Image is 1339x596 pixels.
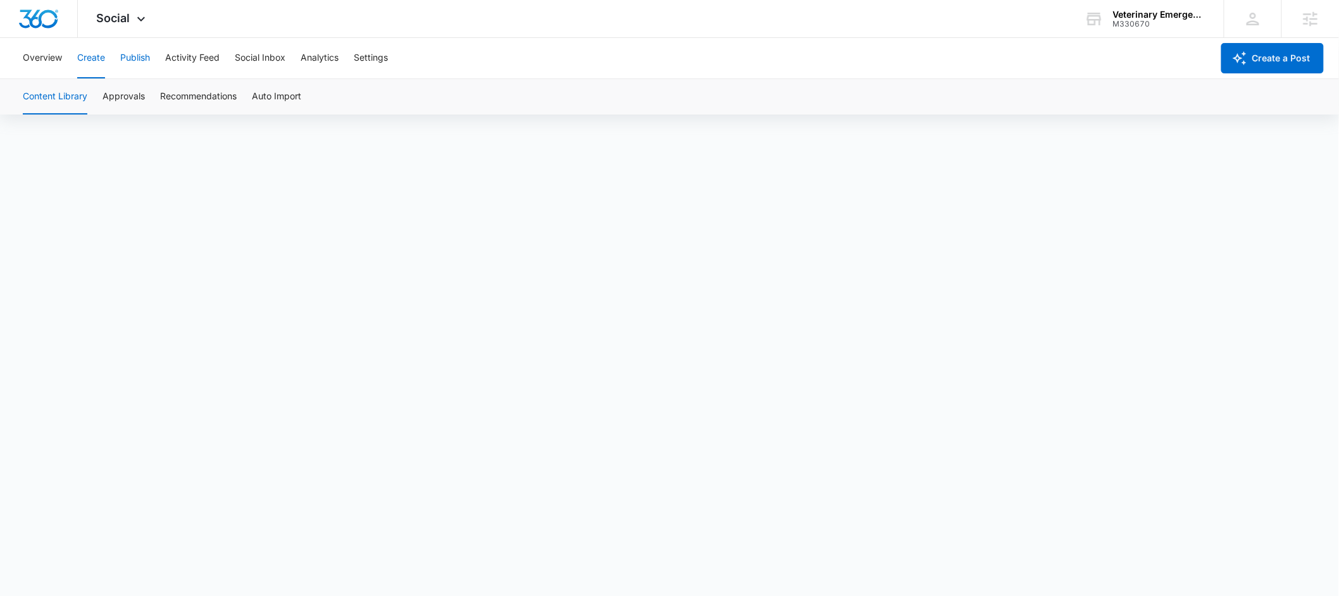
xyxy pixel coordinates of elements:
div: account id [1113,20,1205,28]
span: Social [97,11,130,25]
button: Publish [120,38,150,78]
button: Create a Post [1221,43,1324,73]
button: Overview [23,38,62,78]
div: account name [1113,9,1205,20]
button: Content Library [23,79,87,115]
button: Auto Import [252,79,301,115]
button: Activity Feed [165,38,220,78]
button: Create [77,38,105,78]
button: Approvals [103,79,145,115]
button: Social Inbox [235,38,285,78]
button: Recommendations [160,79,237,115]
button: Analytics [301,38,339,78]
button: Settings [354,38,388,78]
